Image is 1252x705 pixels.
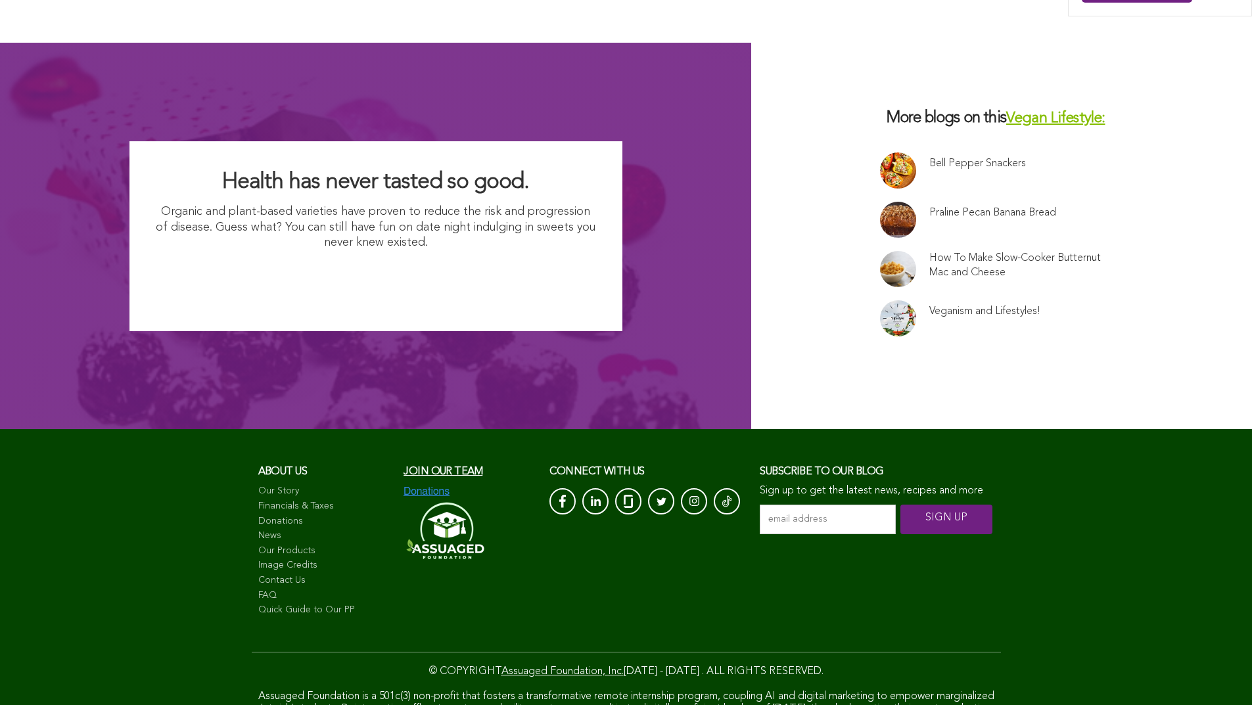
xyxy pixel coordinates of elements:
[929,156,1026,171] a: Bell Pepper Snackers
[258,589,391,603] a: FAQ
[1186,642,1252,705] iframe: Chat Widget
[246,258,505,305] img: I Want Organic Shopping For Less
[760,462,994,482] h3: Subscribe to our blog
[258,485,391,498] a: Our Story
[929,304,1040,319] a: Veganism and Lifestyles!
[1006,111,1105,126] a: Vegan Lifestyle:
[258,574,391,587] a: Contact Us
[404,498,485,563] img: Assuaged-Foundation-Logo-White
[258,545,391,558] a: Our Products
[258,466,308,477] span: About us
[624,495,633,508] img: glassdoor_White
[258,500,391,513] a: Financials & Taxes
[501,666,624,677] a: Assuaged Foundation, Inc.
[929,251,1112,280] a: How To Make Slow-Cooker Butternut Mac and Cheese
[156,204,596,250] p: Organic and plant-based varieties have proven to reduce the risk and progression of disease. Gues...
[156,168,596,196] h2: Health has never tasted so good.
[258,604,391,617] a: Quick Guide to Our PP
[722,495,731,508] img: Tik-Tok-Icon
[404,466,482,477] a: Join our team
[929,206,1056,220] a: Praline Pecan Banana Bread
[880,108,1123,129] h3: More blogs on this
[760,485,994,497] p: Sign up to get the latest news, recipes and more
[258,515,391,528] a: Donations
[258,530,391,543] a: News
[760,505,896,534] input: email address
[900,505,992,534] input: SIGN UP
[549,466,645,477] span: CONNECT with us
[404,486,450,497] img: Donations
[258,559,391,572] a: Image Credits
[429,666,823,677] span: © COPYRIGHT [DATE] - [DATE] . ALL RIGHTS RESERVED.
